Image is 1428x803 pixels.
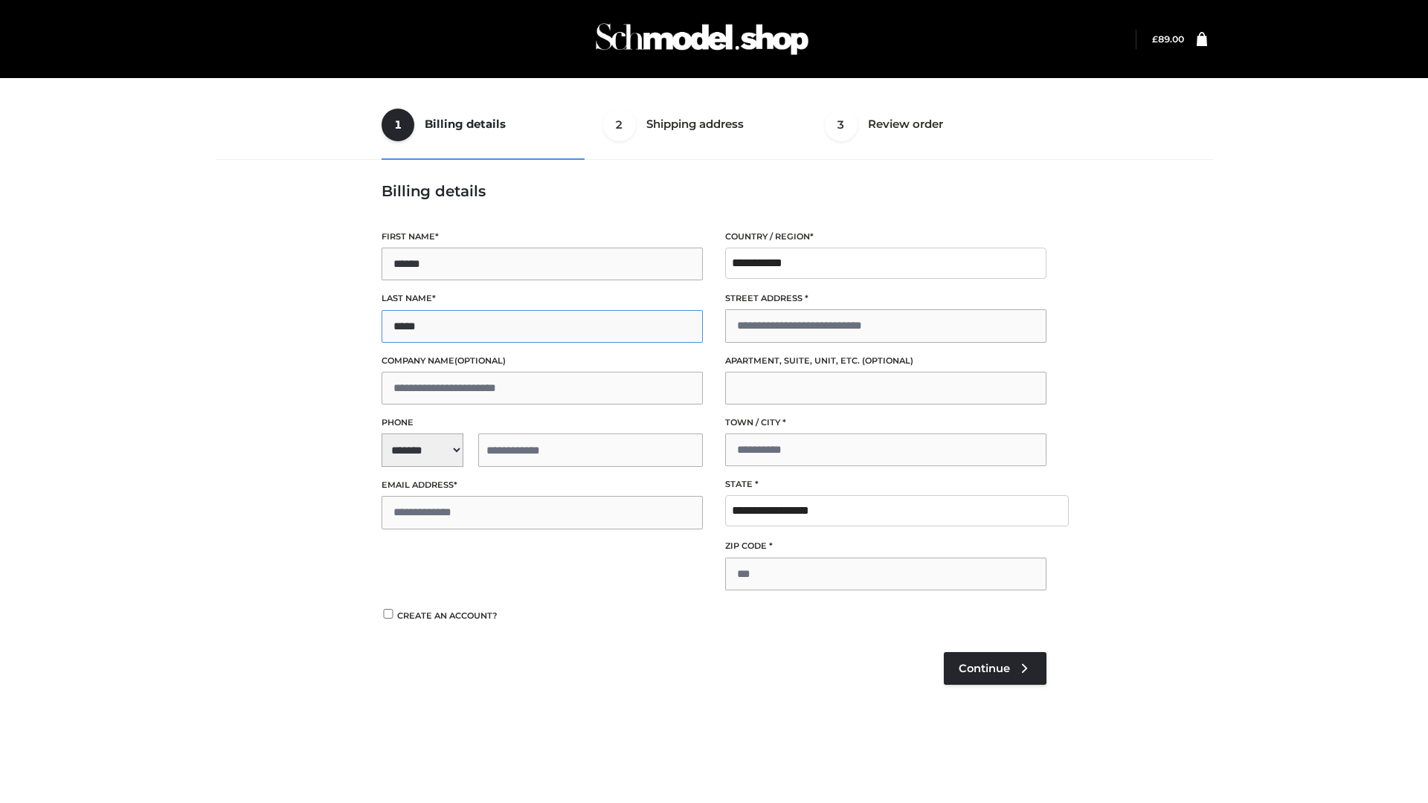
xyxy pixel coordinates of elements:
label: Country / Region [725,230,1046,244]
h3: Billing details [382,182,1046,200]
label: Last name [382,291,703,306]
label: State [725,477,1046,491]
bdi: 89.00 [1152,33,1184,45]
img: Schmodel Admin 964 [591,10,814,68]
label: Street address [725,291,1046,306]
a: Continue [944,652,1046,685]
span: Create an account? [397,610,498,621]
a: £89.00 [1152,33,1184,45]
label: Town / City [725,416,1046,430]
span: (optional) [862,355,913,366]
label: Apartment, suite, unit, etc. [725,354,1046,368]
label: Email address [382,478,703,492]
label: First name [382,230,703,244]
label: Company name [382,354,703,368]
label: Phone [382,416,703,430]
label: ZIP Code [725,539,1046,553]
span: (optional) [454,355,506,366]
span: £ [1152,33,1158,45]
input: Create an account? [382,609,395,619]
span: Continue [959,662,1010,675]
